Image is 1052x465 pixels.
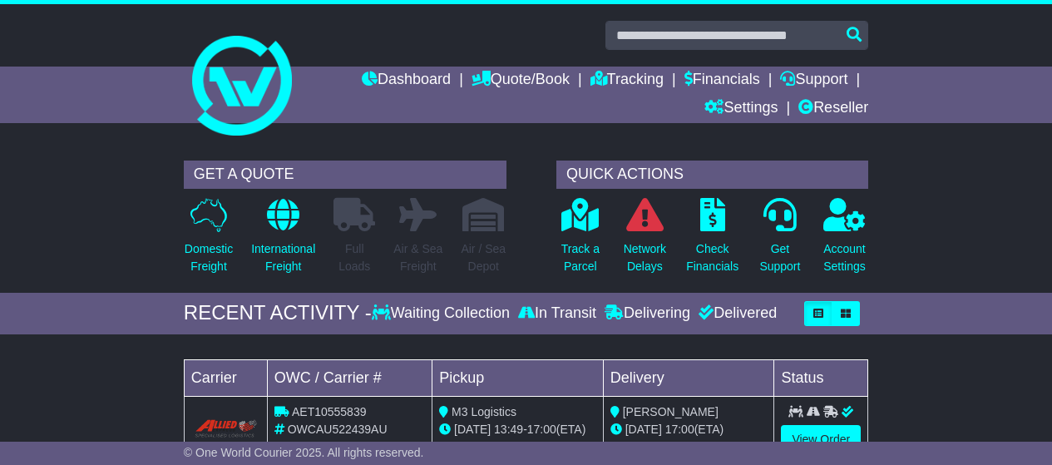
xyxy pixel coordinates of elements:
[774,359,868,396] td: Status
[372,304,514,323] div: Waiting Collection
[590,67,664,95] a: Tracking
[561,197,600,284] a: Track aParcel
[781,425,861,454] a: View Order
[603,359,774,396] td: Delivery
[184,161,506,189] div: GET A QUOTE
[432,359,604,396] td: Pickup
[759,240,800,275] p: Get Support
[686,240,738,275] p: Check Financials
[251,240,315,275] p: International Freight
[184,359,267,396] td: Carrier
[623,405,719,418] span: [PERSON_NAME]
[184,197,234,284] a: DomesticFreight
[292,405,367,418] span: AET10555839
[758,197,801,284] a: GetSupport
[798,95,868,123] a: Reseller
[624,240,666,275] p: Network Delays
[267,359,432,396] td: OWC / Carrier #
[250,197,316,284] a: InternationalFreight
[184,446,424,459] span: © One World Courier 2025. All rights reserved.
[694,304,777,323] div: Delivered
[561,240,600,275] p: Track a Parcel
[195,419,257,438] img: Allied_Express_Local_Courier.png
[623,197,667,284] a: NetworkDelays
[704,95,778,123] a: Settings
[822,197,867,284] a: AccountSettings
[514,304,600,323] div: In Transit
[454,423,491,436] span: [DATE]
[472,67,570,95] a: Quote/Book
[780,67,847,95] a: Support
[600,304,694,323] div: Delivering
[494,423,523,436] span: 13:49
[823,240,866,275] p: Account Settings
[685,197,739,284] a: CheckFinancials
[452,405,516,418] span: M3 Logistics
[362,67,451,95] a: Dashboard
[439,421,596,438] div: - (ETA)
[288,423,388,436] span: OWCAU522439AU
[610,421,768,438] div: (ETA)
[185,240,233,275] p: Domestic Freight
[684,67,760,95] a: Financials
[665,423,694,436] span: 17:00
[625,423,662,436] span: [DATE]
[527,423,556,436] span: 17:00
[184,301,372,325] div: RECENT ACTIVITY -
[393,240,442,275] p: Air & Sea Freight
[556,161,868,189] div: QUICK ACTIONS
[461,240,506,275] p: Air / Sea Depot
[333,240,375,275] p: Full Loads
